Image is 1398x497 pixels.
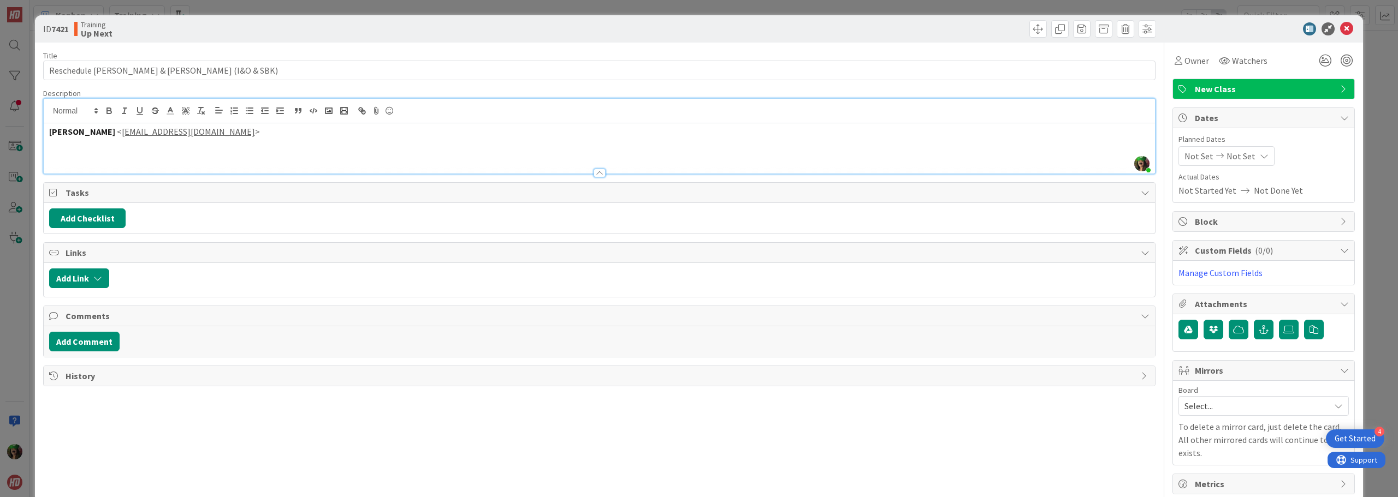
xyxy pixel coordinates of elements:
input: type card name here... [43,61,1156,80]
span: Block [1195,215,1335,228]
span: Board [1178,386,1198,394]
button: Add Link [49,268,109,288]
span: Not Set [1227,149,1255,163]
span: Tasks [66,186,1135,199]
span: Description [43,88,81,98]
a: [EMAIL_ADDRESS][DOMAIN_NAME] [122,126,255,137]
span: Mirrors [1195,364,1335,377]
span: Planned Dates [1178,134,1349,145]
span: Custom Fields [1195,244,1335,257]
span: History [66,369,1135,382]
img: zMbp8UmSkcuFrGHA6WMwLokxENeDinhm.jpg [1134,156,1150,171]
span: Dates [1195,111,1335,124]
span: Not Done Yet [1254,184,1303,197]
span: Links [66,246,1135,259]
span: ID [43,22,69,35]
span: Attachments [1195,297,1335,310]
span: Training [81,20,112,29]
a: Manage Custom Fields [1178,267,1263,278]
span: Select... [1184,398,1324,414]
button: Add Checklist [49,208,126,228]
button: Add Comment [49,332,120,351]
span: < [117,126,122,137]
b: Up Next [81,29,112,38]
span: Not Set [1184,149,1213,163]
strong: [PERSON_NAME] [49,126,115,137]
p: To delete a mirror card, just delete the card. All other mirrored cards will continue to exists. [1178,420,1349,459]
div: Open Get Started checklist, remaining modules: 4 [1326,429,1384,448]
span: Actual Dates [1178,171,1349,183]
span: Owner [1184,54,1209,67]
label: Title [43,51,57,61]
span: Watchers [1232,54,1267,67]
span: > [255,126,260,137]
b: 7421 [51,23,69,34]
span: ( 0/0 ) [1255,245,1273,256]
div: Get Started [1335,433,1376,444]
span: Comments [66,309,1135,322]
span: Support [23,2,50,15]
div: 4 [1375,427,1384,436]
span: Metrics [1195,477,1335,490]
span: Not Started Yet [1178,184,1236,197]
span: New Class [1195,82,1335,95]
